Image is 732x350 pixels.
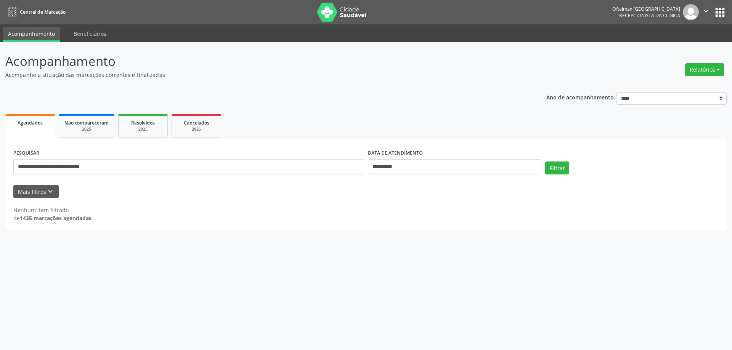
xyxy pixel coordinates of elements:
label: PESQUISAR [13,147,39,159]
div: 2025 [64,126,109,132]
strong: 1435 marcações agendadas [20,214,91,222]
span: Cancelados [184,120,209,126]
a: Acompanhamento [3,27,60,42]
a: Beneficiários [68,27,112,40]
button:  [699,4,713,20]
button: Relatórios [685,63,724,76]
span: Não compareceram [64,120,109,126]
img: img [683,4,699,20]
i:  [702,7,710,15]
div: 2025 [177,126,215,132]
div: 2025 [124,126,162,132]
div: de [13,214,91,222]
span: Central de Marcação [20,9,66,15]
p: Acompanhamento [5,52,510,71]
div: Oftalmax [GEOGRAPHIC_DATA] [612,6,680,12]
button: Filtrar [545,161,569,174]
button: Mais filtroskeyboard_arrow_down [13,185,59,198]
label: DATA DE ATENDIMENTO [368,147,423,159]
button: apps [713,6,727,19]
a: Central de Marcação [5,6,66,18]
i: keyboard_arrow_down [46,187,55,196]
div: Nenhum item filtrado [13,206,91,214]
span: Resolvidos [131,120,155,126]
span: Agendados [18,120,43,126]
p: Acompanhe a situação das marcações correntes e finalizadas [5,71,510,79]
span: Recepcionista da clínica [619,12,680,19]
p: Ano de acompanhamento [546,92,614,102]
